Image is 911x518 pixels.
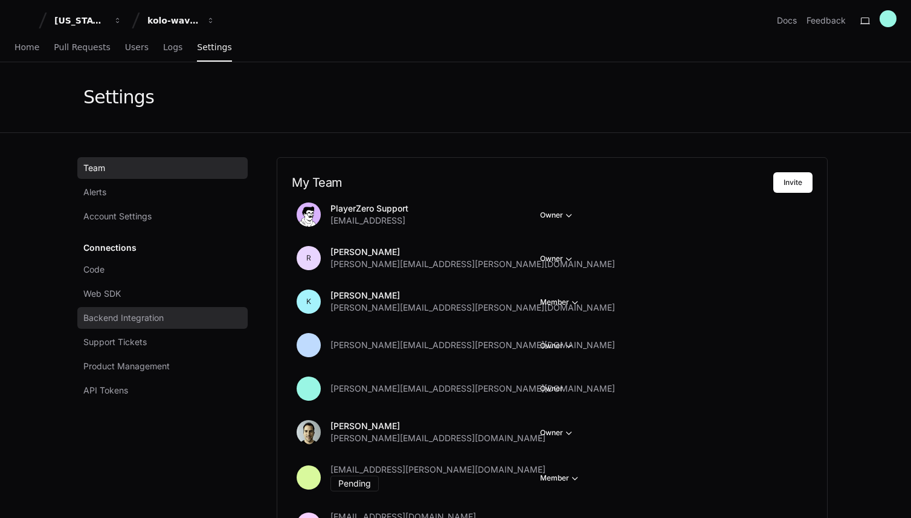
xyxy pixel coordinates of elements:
[330,246,615,258] p: [PERSON_NAME]
[540,296,581,308] button: Member
[330,215,405,227] span: [EMAIL_ADDRESS]
[330,339,615,351] span: [PERSON_NAME][EMAIL_ADDRESS][PERSON_NAME][DOMAIN_NAME]
[83,86,154,108] div: Settings
[83,186,106,198] span: Alerts
[330,476,379,491] div: Pending
[297,202,321,227] img: avatar
[773,172,813,193] button: Invite
[330,464,546,476] span: [EMAIL_ADDRESS][PERSON_NAME][DOMAIN_NAME]
[77,331,248,353] a: Support Tickets
[330,258,615,270] span: [PERSON_NAME][EMAIL_ADDRESS][PERSON_NAME][DOMAIN_NAME]
[77,355,248,377] a: Product Management
[83,288,121,300] span: Web SDK
[83,360,170,372] span: Product Management
[330,290,615,302] p: [PERSON_NAME]
[54,15,106,27] div: [US_STATE] Pacific
[163,44,182,51] span: Logs
[77,206,248,227] a: Account Settings
[292,175,773,190] h2: My Team
[83,162,105,174] span: Team
[330,302,615,314] span: [PERSON_NAME][EMAIL_ADDRESS][PERSON_NAME][DOMAIN_NAME]
[77,157,248,179] a: Team
[14,44,39,51] span: Home
[83,312,164,324] span: Backend Integration
[54,34,110,62] a: Pull Requests
[125,44,149,51] span: Users
[77,307,248,329] a: Backend Integration
[83,264,105,276] span: Code
[50,10,127,31] button: [US_STATE] Pacific
[83,336,147,348] span: Support Tickets
[540,253,575,265] button: Owner
[163,34,182,62] a: Logs
[77,283,248,305] a: Web SDK
[83,384,128,397] span: API Tokens
[14,34,39,62] a: Home
[125,34,149,62] a: Users
[54,44,110,51] span: Pull Requests
[540,340,575,352] button: Owner
[77,259,248,280] a: Code
[306,253,311,263] h1: R
[540,427,575,439] button: Owner
[83,210,152,222] span: Account Settings
[330,202,408,215] p: PlayerZero Support
[197,34,231,62] a: Settings
[540,472,581,484] button: Member
[540,384,563,393] span: Owner
[806,15,846,27] button: Feedback
[330,432,546,444] span: [PERSON_NAME][EMAIL_ADDRESS][DOMAIN_NAME]
[777,15,797,27] a: Docs
[330,420,546,432] p: [PERSON_NAME]
[297,420,321,444] img: avatar
[147,15,199,27] div: kolo-wave-3
[77,181,248,203] a: Alerts
[143,10,220,31] button: kolo-wave-3
[330,383,615,395] span: [PERSON_NAME][EMAIL_ADDRESS][PERSON_NAME][DOMAIN_NAME]
[540,209,575,221] button: Owner
[197,44,231,51] span: Settings
[306,297,311,306] h1: K
[77,380,248,401] a: API Tokens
